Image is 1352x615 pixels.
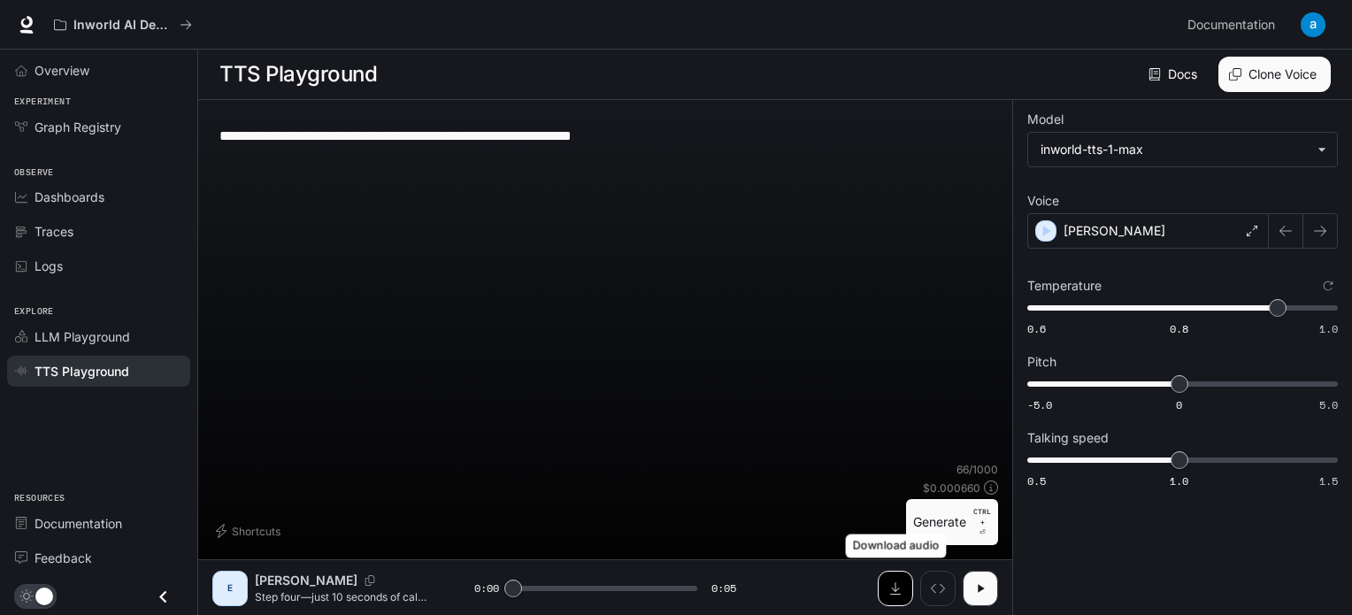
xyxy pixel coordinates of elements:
div: inworld-tts-1-max [1028,133,1337,166]
button: Shortcuts [212,517,288,545]
p: Inworld AI Demos [73,18,173,33]
span: 0:00 [474,580,499,597]
h1: TTS Playground [219,57,377,92]
p: $ 0.000660 [923,480,980,496]
div: E [216,574,244,603]
span: 1.0 [1319,321,1338,336]
span: LLM Playground [35,327,130,346]
p: ⏎ [973,506,991,538]
p: Talking speed [1027,432,1109,444]
a: TTS Playground [7,356,190,387]
span: 5.0 [1319,397,1338,412]
span: 0 [1176,397,1182,412]
span: Documentation [35,514,122,533]
a: LLM Playground [7,321,190,352]
button: User avatar [1295,7,1331,42]
p: Voice [1027,195,1059,207]
a: Overview [7,55,190,86]
p: Temperature [1027,280,1102,292]
a: Documentation [1180,7,1288,42]
span: Feedback [35,549,92,567]
button: Copy Voice ID [357,575,382,586]
span: 1.5 [1319,473,1338,488]
a: Documentation [7,508,190,539]
button: Clone Voice [1218,57,1331,92]
span: Graph Registry [35,118,121,136]
p: Pitch [1027,356,1056,368]
a: Feedback [7,542,190,573]
span: 0:05 [711,580,736,597]
img: User avatar [1301,12,1325,37]
a: Traces [7,216,190,247]
span: Overview [35,61,89,80]
a: Dashboards [7,181,190,212]
div: inworld-tts-1-max [1041,141,1309,158]
a: Logs [7,250,190,281]
p: [PERSON_NAME] [1064,222,1165,240]
a: Graph Registry [7,111,190,142]
span: TTS Playground [35,362,129,381]
button: Download audio [878,571,913,606]
button: All workspaces [46,7,200,42]
span: 1.0 [1170,473,1188,488]
p: [PERSON_NAME] [255,572,357,589]
p: CTRL + [973,506,991,527]
span: -5.0 [1027,397,1052,412]
a: Docs [1145,57,1204,92]
p: Model [1027,113,1064,126]
button: Inspect [920,571,956,606]
span: Documentation [1187,14,1275,36]
span: Logs [35,257,63,275]
p: 66 / 1000 [956,462,998,477]
span: Dark mode toggle [35,586,53,605]
span: Dashboards [35,188,104,206]
button: Reset to default [1318,276,1338,296]
span: 0.5 [1027,473,1046,488]
button: GenerateCTRL +⏎ [906,499,998,545]
span: 0.8 [1170,321,1188,336]
p: Step four—just 10 seconds of calm breathing. Inhale… exhale… reset [255,589,432,604]
div: Download audio [846,534,947,558]
button: Close drawer [143,579,183,615]
span: 0.6 [1027,321,1046,336]
span: Traces [35,222,73,241]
